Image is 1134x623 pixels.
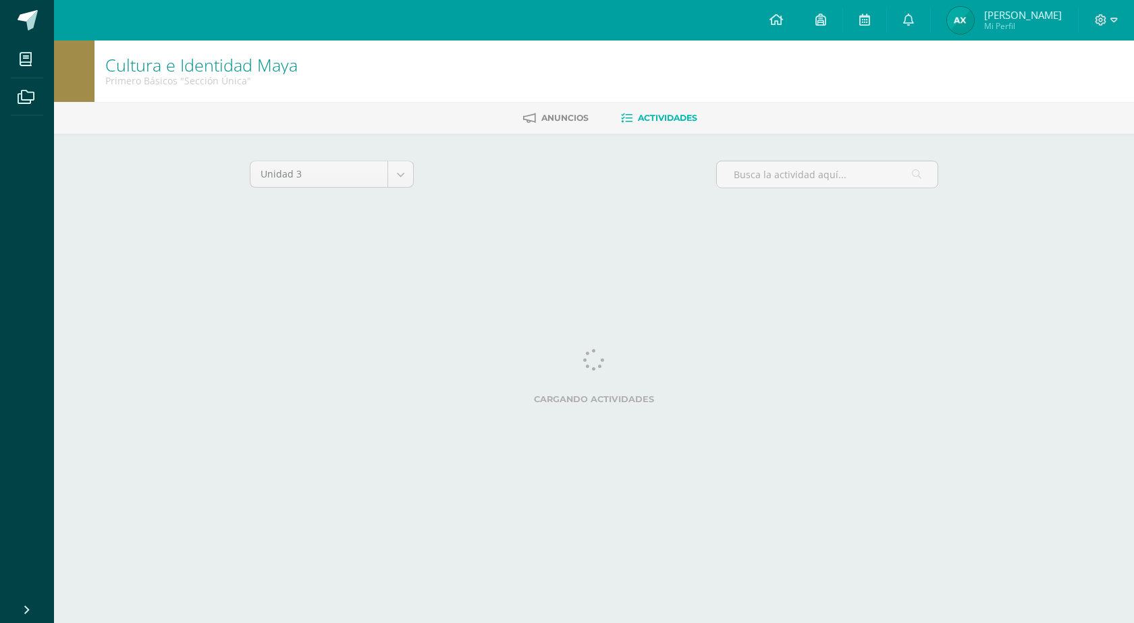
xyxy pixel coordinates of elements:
h1: Cultura e Identidad Maya [105,55,298,74]
span: Anuncios [541,113,589,123]
a: Unidad 3 [250,161,413,187]
span: Mi Perfil [984,20,1062,32]
input: Busca la actividad aquí... [717,161,938,188]
a: Cultura e Identidad Maya [105,53,298,76]
label: Cargando actividades [250,394,938,404]
a: Anuncios [523,107,589,129]
div: Primero Básicos 'Sección Única' [105,74,298,87]
span: [PERSON_NAME] [984,8,1062,22]
a: Actividades [621,107,697,129]
img: a57e6d7720bce1d29473ca98adc43202.png [947,7,974,34]
span: Unidad 3 [261,161,377,187]
span: Actividades [638,113,697,123]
